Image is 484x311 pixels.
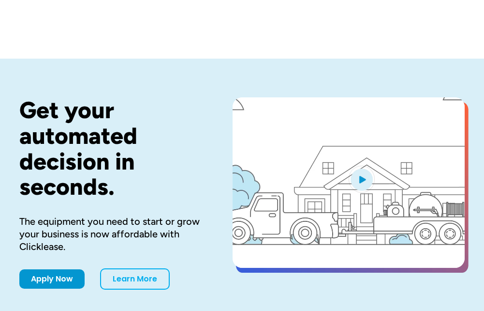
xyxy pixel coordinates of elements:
[19,97,202,200] h1: Get your automated decision in seconds.
[233,97,465,268] a: open lightbox
[19,269,85,289] a: Apply Now
[349,166,375,193] img: Blue play button logo on a light blue circular background
[19,215,202,253] div: The equipment you need to start or grow your business is now affordable with Clicklease.
[100,268,170,290] a: Learn More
